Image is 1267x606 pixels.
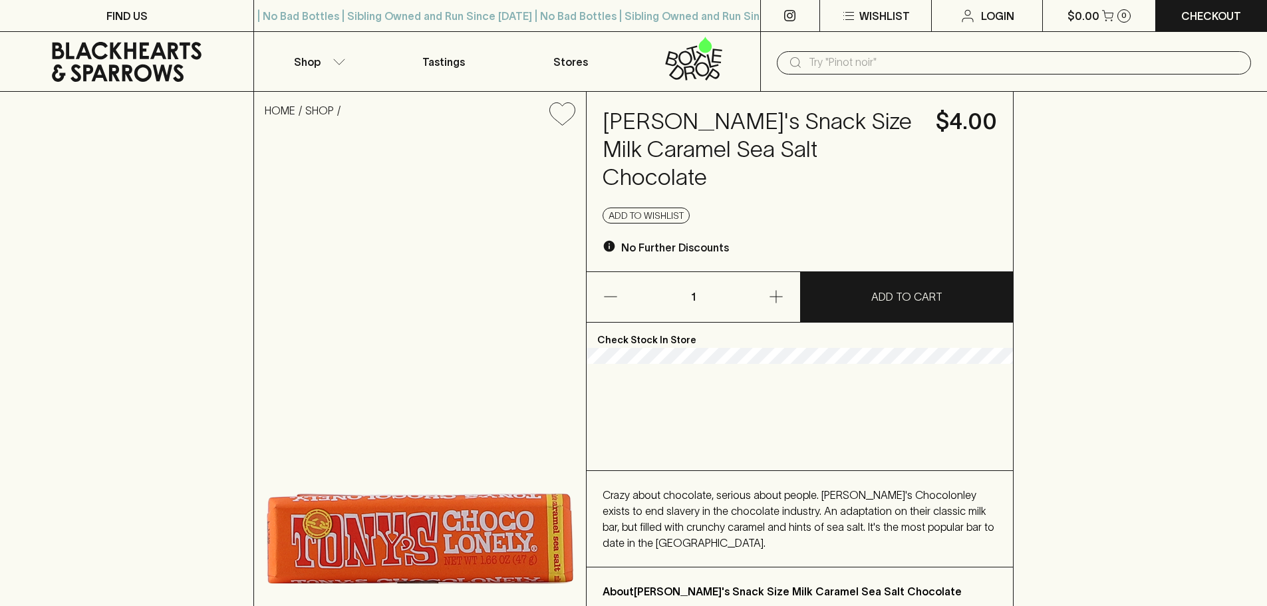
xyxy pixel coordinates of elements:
[1121,12,1127,19] p: 0
[106,8,148,24] p: FIND US
[801,272,1014,322] button: ADD TO CART
[677,272,709,322] p: 1
[553,54,588,70] p: Stores
[871,289,942,305] p: ADD TO CART
[603,208,690,224] button: Add to wishlist
[603,489,994,549] span: Crazy about chocolate, serious about people. [PERSON_NAME]'s Chocolonley exists to end slavery in...
[587,323,1013,348] p: Check Stock In Store
[254,32,380,91] button: Shop
[265,104,295,116] a: HOME
[507,32,634,91] a: Stores
[1067,8,1099,24] p: $0.00
[294,54,321,70] p: Shop
[305,104,334,116] a: SHOP
[380,32,507,91] a: Tastings
[809,52,1240,73] input: Try "Pinot noir"
[544,97,581,131] button: Add to wishlist
[936,108,997,136] h4: $4.00
[422,54,465,70] p: Tastings
[1181,8,1241,24] p: Checkout
[621,239,729,255] p: No Further Discounts
[603,108,920,192] h4: [PERSON_NAME]'s Snack Size Milk Caramel Sea Salt Chocolate
[859,8,910,24] p: Wishlist
[981,8,1014,24] p: Login
[603,583,997,599] p: About [PERSON_NAME]'s Snack Size Milk Caramel Sea Salt Chocolate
